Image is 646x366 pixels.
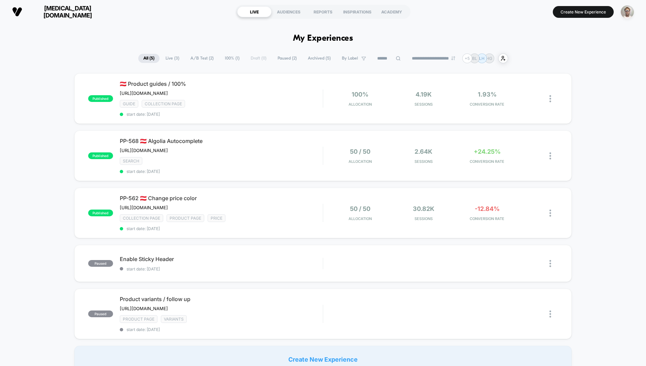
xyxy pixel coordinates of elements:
[549,210,551,217] img: close
[474,148,501,155] span: +24.25%
[120,327,323,332] span: start date: [DATE]
[457,159,517,164] span: CONVERSION RATE
[303,54,336,63] span: Archived ( 5 )
[553,6,614,18] button: Create New Experience
[349,216,372,221] span: Allocation
[340,6,374,17] div: INSPIRATIONS
[462,53,472,63] div: + 5
[27,5,108,19] span: [MEDICAL_DATA][DOMAIN_NAME]
[138,54,159,63] span: All ( 5 )
[208,214,225,222] span: PRICE
[167,214,204,222] span: product page
[549,310,551,318] img: close
[549,260,551,267] img: close
[272,6,306,17] div: AUDIENCES
[120,112,323,117] span: start date: [DATE]
[486,56,492,61] p: HG
[120,195,323,202] span: PP-562 🇦🇹 Change price color
[394,216,454,221] span: Sessions
[120,148,168,153] span: [URL][DOMAIN_NAME]
[237,6,272,17] div: LIVE
[120,214,163,222] span: COLLECTION PAGE
[416,91,432,98] span: 4.19k
[472,56,477,61] p: BL
[457,216,517,221] span: CONVERSION RATE
[120,138,323,144] span: PP-568 🇦🇹 Algolia Autocomplete
[120,315,157,323] span: product page
[12,7,22,17] img: Visually logo
[160,54,184,63] span: Live ( 3 )
[349,102,372,107] span: Allocation
[374,6,409,17] div: ACADEMY
[88,95,113,102] span: published
[475,205,500,212] span: -12.84%
[352,91,368,98] span: 100%
[413,205,434,212] span: 30.82k
[451,56,455,60] img: end
[88,260,113,267] span: paused
[349,159,372,164] span: Allocation
[621,5,634,19] img: ppic
[350,148,370,155] span: 50 / 50
[549,152,551,159] img: close
[293,34,353,43] h1: My Experiences
[479,56,485,61] p: LH
[120,100,138,108] span: GUIDE
[120,266,323,271] span: start date: [DATE]
[10,4,110,19] button: [MEDICAL_DATA][DOMAIN_NAME]
[161,315,187,323] span: VARIANTS
[220,54,245,63] span: 100% ( 1 )
[88,210,113,216] span: published
[120,296,323,302] span: Product variants / follow up
[342,56,358,61] span: By Label
[457,102,517,107] span: CONVERSION RATE
[350,205,370,212] span: 50 / 50
[120,157,142,165] span: SEARCH
[120,226,323,231] span: start date: [DATE]
[306,6,340,17] div: REPORTS
[142,100,185,108] span: COLLECTION PAGE
[120,306,168,311] span: [URL][DOMAIN_NAME]
[120,205,168,210] span: [URL][DOMAIN_NAME]
[120,80,323,87] span: 🇦🇹 Product guides / 100%
[120,90,168,96] span: [URL][DOMAIN_NAME]
[120,169,323,174] span: start date: [DATE]
[478,91,497,98] span: 1.93%
[394,102,454,107] span: Sessions
[185,54,219,63] span: A/B Test ( 2 )
[415,148,432,155] span: 2.64k
[549,95,551,102] img: close
[394,159,454,164] span: Sessions
[273,54,302,63] span: Paused ( 2 )
[88,310,113,317] span: paused
[88,152,113,159] span: published
[619,5,636,19] button: ppic
[120,256,323,262] span: Enable Sticky Header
